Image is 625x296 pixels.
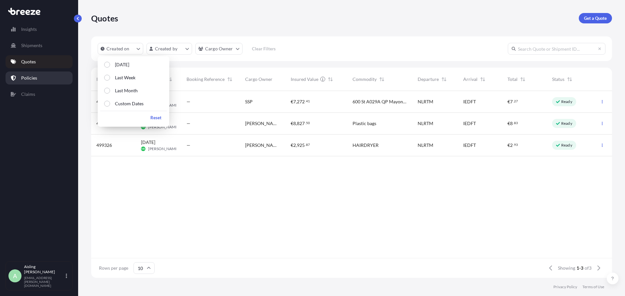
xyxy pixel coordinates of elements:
[100,98,167,109] button: Custom Dates
[187,98,190,105] span: —
[155,45,178,52] p: Created by
[21,26,37,32] p: Insights
[561,121,572,126] p: Ready
[353,120,376,127] span: Plastic bags
[291,99,293,104] span: €
[21,42,42,49] p: Shipments
[21,58,36,65] p: Quotes
[519,75,527,83] button: Sort
[463,98,476,105] span: IEDFT
[187,76,225,83] span: Booking Reference
[514,144,518,146] span: 93
[326,75,334,83] button: Sort
[291,143,293,148] span: €
[463,120,476,127] span: IEDFT
[6,23,73,36] a: Insights
[245,98,253,105] span: SSP
[145,112,167,123] button: Reset
[96,76,101,83] span: ID
[297,143,305,148] span: 925
[6,55,73,68] a: Quotes
[306,144,310,146] span: 87
[297,121,305,126] span: 827
[226,75,234,83] button: Sort
[552,76,564,83] span: Status
[291,121,293,126] span: €
[293,99,296,104] span: 7
[6,88,73,101] a: Claims
[507,76,518,83] span: Total
[115,87,138,94] p: Last Month
[378,75,386,83] button: Sort
[296,121,297,126] span: ,
[508,43,605,55] input: Search Quote or Shipment ID...
[514,100,518,102] span: 27
[166,75,174,83] button: Sort
[100,85,167,97] button: Last Month
[98,56,169,127] div: createdOn Filter options
[418,142,433,148] span: NLRTM
[96,142,112,148] span: 499326
[187,120,190,127] span: —
[418,120,433,127] span: NLRTM
[585,265,591,271] span: of 3
[561,99,572,104] p: Ready
[293,121,296,126] span: 8
[479,75,487,83] button: Sort
[463,76,478,83] span: Arrival
[141,139,155,146] span: [DATE]
[245,76,272,83] span: Cargo Owner
[96,120,112,127] span: 499332
[150,114,161,121] p: Reset
[296,99,297,104] span: ,
[99,265,128,271] span: Rows per page
[21,75,37,81] p: Policies
[582,284,604,290] a: Terms of Use
[561,143,572,148] p: Ready
[205,45,233,52] p: Cargo Owner
[252,45,276,52] p: Clear Filters
[13,273,17,279] span: A
[148,124,179,130] span: [PERSON_NAME]
[553,284,577,290] a: Privacy Policy
[115,100,144,107] p: Custom Dates
[510,143,513,148] span: 2
[6,71,73,84] a: Policies
[306,122,310,124] span: 50
[245,120,280,127] span: [PERSON_NAME] Freight Solution
[510,121,513,126] span: 8
[100,72,167,84] button: Last Week
[146,43,192,55] button: createdBy Filter options
[291,76,318,83] span: Insured Value
[507,121,510,126] span: €
[91,13,118,23] p: Quotes
[297,99,305,104] span: 272
[100,59,167,109] div: Select Option
[115,74,135,81] p: Last Week
[148,146,179,151] span: [PERSON_NAME]
[24,264,64,275] p: Aisling [PERSON_NAME]
[353,98,407,105] span: 600 St A029A QP Mayonnaise 450g 20/450g Kewpie JPN [DATE] 0 % 3,30 1.980,00 Japanese mayonnaise 9...
[115,61,129,68] p: [DATE]
[24,276,64,288] p: [EMAIL_ADDRESS][PERSON_NAME][DOMAIN_NAME]
[296,143,297,148] span: ,
[558,265,575,271] span: Showing
[353,142,379,148] span: HAIRDRYER
[418,98,433,105] span: NLRTM
[576,265,583,271] span: 1-3
[418,76,439,83] span: Departure
[566,75,574,83] button: Sort
[245,142,280,148] span: [PERSON_NAME]
[246,44,282,54] button: Clear Filters
[463,142,476,148] span: IEDFT
[507,99,510,104] span: €
[141,124,145,130] span: MK
[510,99,513,104] span: 7
[584,15,607,21] p: Get a Quote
